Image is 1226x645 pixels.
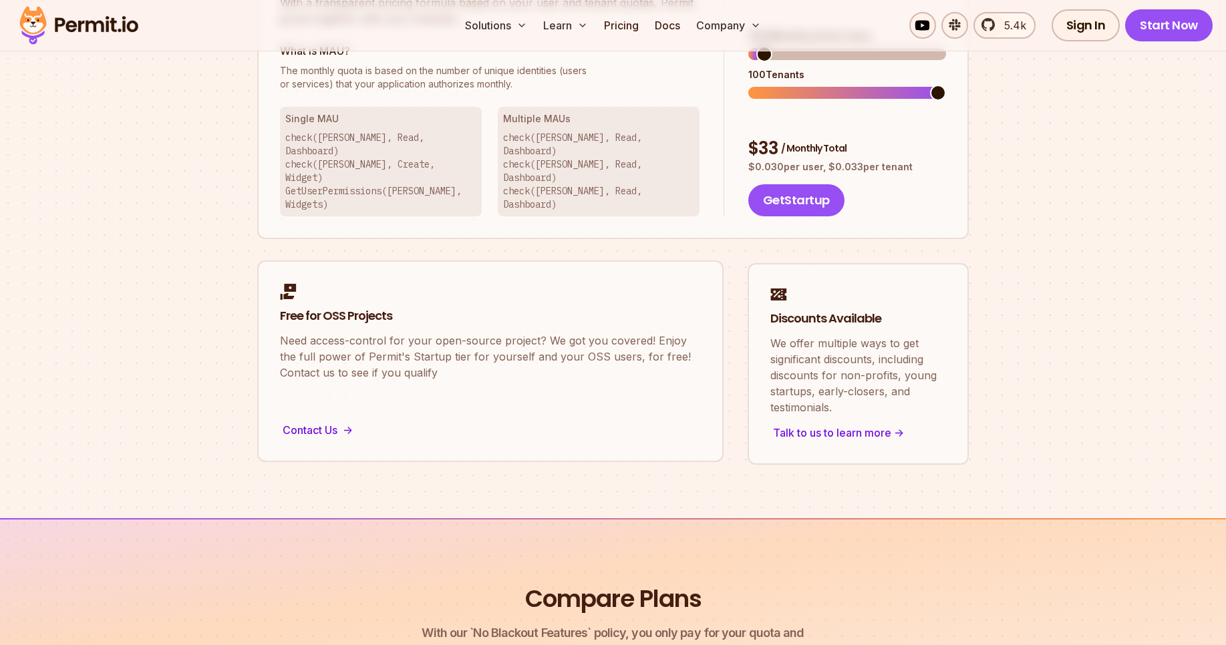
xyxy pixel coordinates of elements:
[649,12,685,39] a: Docs
[1125,9,1213,41] a: Start Now
[285,112,476,126] h3: Single MAU
[770,310,946,327] h2: Discounts Available
[343,422,353,438] span: ->
[13,3,144,48] img: Permit logo
[748,160,946,174] p: $ 0.030 per user, $ 0.033 per tenant
[894,425,904,441] span: ->
[748,184,845,216] button: GetStartup
[770,423,946,442] div: Talk to us to learn more
[748,137,946,161] div: $ 33
[280,308,701,325] h2: Free for OSS Projects
[1052,9,1120,41] a: Sign In
[538,12,593,39] button: Learn
[280,421,701,439] div: Contact Us
[503,131,694,211] p: check([PERSON_NAME], Read, Dashboard) check([PERSON_NAME], Read, Dashboard) check([PERSON_NAME], ...
[973,12,1036,39] a: 5.4k
[257,260,724,462] a: Free for OSS ProjectsNeed access-control for your open-source project? We got you covered! Enjoy ...
[781,142,847,155] span: / Monthly Total
[285,131,476,211] p: check([PERSON_NAME], Read, Dashboard) check([PERSON_NAME], Create, Widget) GetUserPermissions([PE...
[503,112,694,126] h3: Multiple MAUs
[525,582,702,616] h2: Compare Plans
[748,68,946,81] div: 100 Tenants
[280,64,700,77] span: The monthly quota is based on the number of unique identities (users
[748,263,969,465] a: Discounts AvailableWe offer multiple ways to get significant discounts, including discounts for n...
[599,12,644,39] a: Pricing
[691,12,766,39] button: Company
[280,333,701,381] p: Need access-control for your open-source project? We got you covered! Enjoy the full power of Per...
[996,17,1026,33] span: 5.4k
[422,624,804,642] span: With our `No Blackout Features` policy, you only pay for your quota and
[280,64,700,91] p: or services) that your application authorizes monthly.
[770,335,946,415] p: We offer multiple ways to get significant discounts, including discounts for non-profits, young s...
[460,12,532,39] button: Solutions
